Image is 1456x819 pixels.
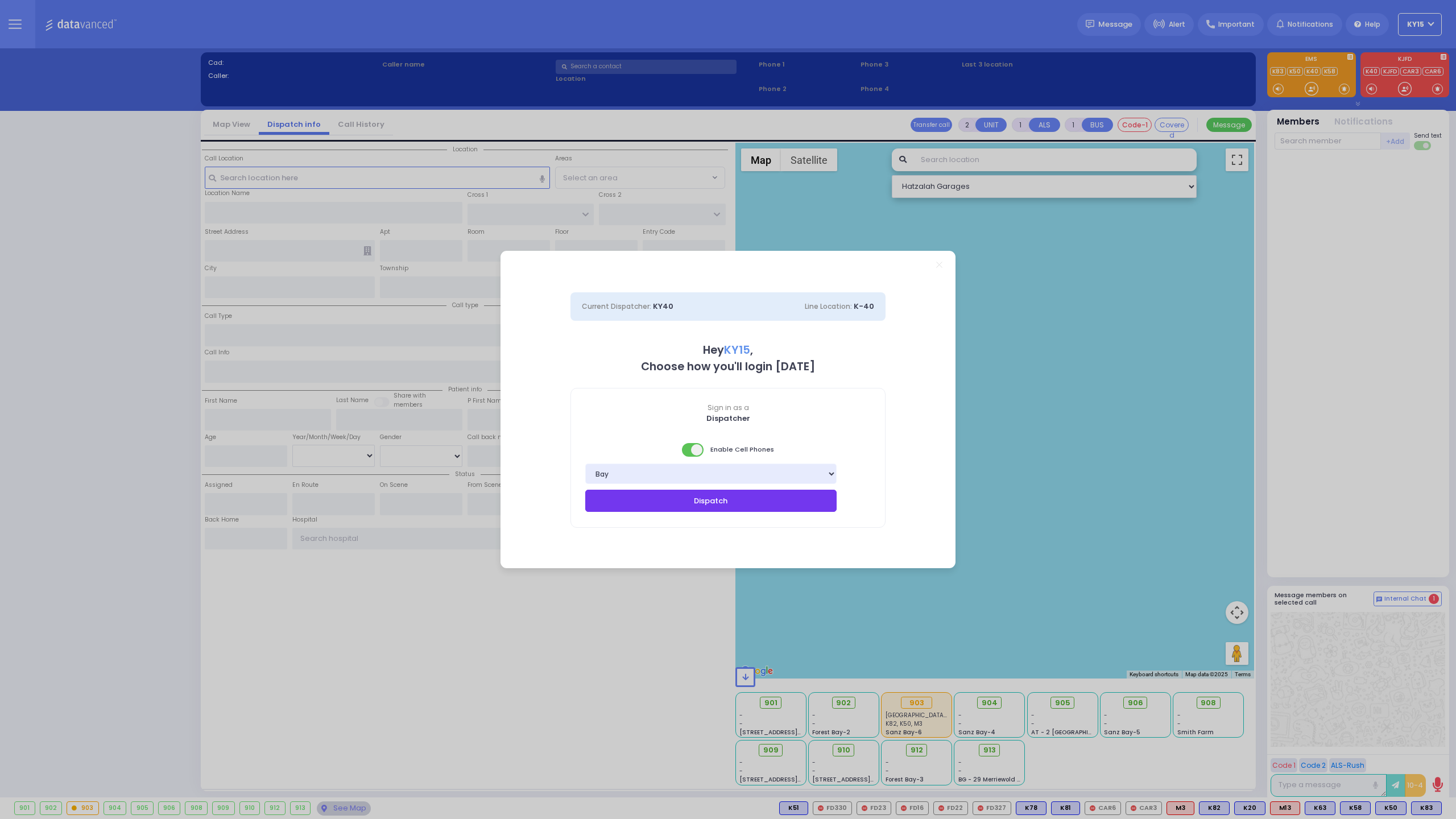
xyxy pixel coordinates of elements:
[706,413,750,424] b: Dispatcher
[805,301,852,311] span: Line Location:
[936,262,942,268] a: Close
[854,301,874,312] span: K-40
[641,359,815,374] b: Choose how you'll login [DATE]
[703,342,753,358] b: Hey ,
[653,301,673,312] span: KY40
[724,342,750,358] span: KY15
[585,490,837,511] button: Dispatch
[582,301,651,311] span: Current Dispatcher:
[682,442,774,458] span: Enable Cell Phones
[571,403,885,413] span: Sign in as a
